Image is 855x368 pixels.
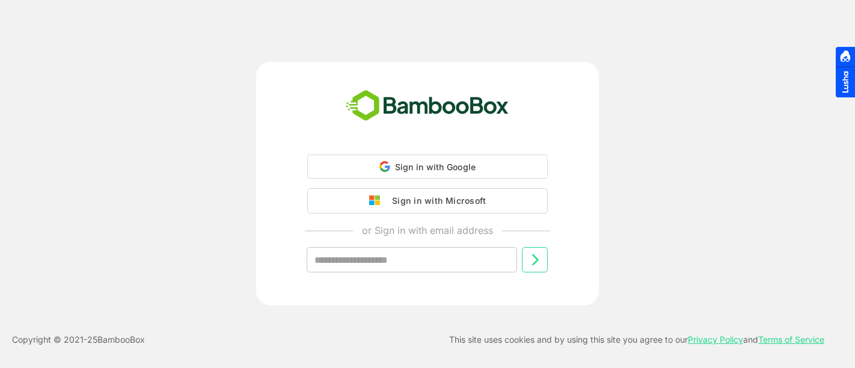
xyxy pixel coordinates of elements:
[758,334,824,345] a: Terms of Service
[307,188,548,213] button: Sign in with Microsoft
[339,86,515,126] img: bamboobox
[395,162,476,172] span: Sign in with Google
[307,155,548,179] div: Sign in with Google
[449,333,824,347] p: This site uses cookies and by using this site you agree to our and
[12,333,145,347] p: Copyright © 2021- 25 BambooBox
[688,334,743,345] a: Privacy Policy
[369,195,386,206] img: google
[362,223,493,238] p: or Sign in with email address
[386,193,486,209] div: Sign in with Microsoft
